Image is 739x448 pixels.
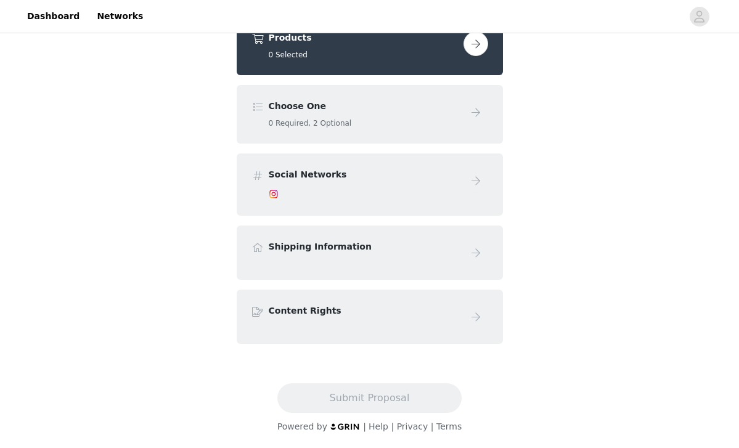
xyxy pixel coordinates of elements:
[269,168,459,181] h4: Social Networks
[397,422,428,431] a: Privacy
[269,118,459,129] h5: 0 Required, 2 Optional
[89,2,150,30] a: Networks
[277,383,462,413] button: Submit Proposal
[20,2,87,30] a: Dashboard
[277,422,327,431] span: Powered by
[369,422,388,431] a: Help
[391,422,394,431] span: |
[237,290,503,344] div: Content Rights
[237,226,503,280] div: Shipping Information
[237,17,503,75] div: Products
[269,31,459,44] h4: Products
[269,240,459,253] h4: Shipping Information
[237,153,503,216] div: Social Networks
[431,422,434,431] span: |
[237,85,503,144] div: Choose One
[269,189,279,199] img: Instagram Icon
[330,423,361,431] img: logo
[269,49,459,60] h5: 0 Selected
[693,7,705,26] div: avatar
[436,422,462,431] a: Terms
[269,100,459,113] h4: Choose One
[269,304,459,317] h4: Content Rights
[363,422,366,431] span: |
